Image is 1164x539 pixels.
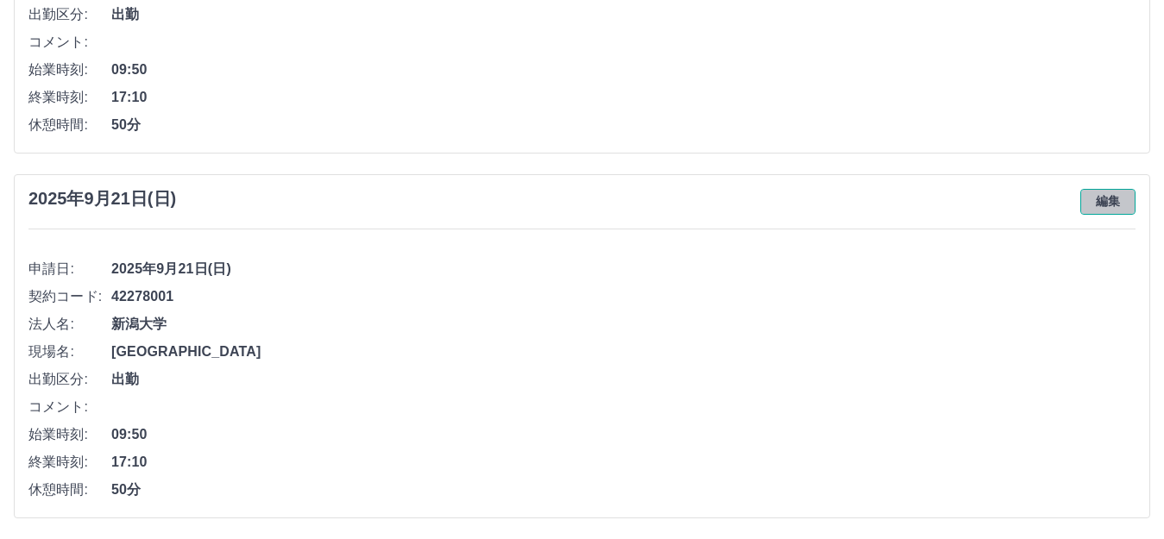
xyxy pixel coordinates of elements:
[111,342,1136,362] span: [GEOGRAPHIC_DATA]
[1080,189,1136,215] button: 編集
[28,32,111,53] span: コメント:
[111,314,1136,335] span: 新潟大学
[28,60,111,80] span: 始業時刻:
[28,189,176,209] h3: 2025年9月21日(日)
[111,115,1136,135] span: 50分
[111,4,1136,25] span: 出勤
[111,259,1136,279] span: 2025年9月21日(日)
[28,452,111,473] span: 終業時刻:
[28,286,111,307] span: 契約コード:
[111,424,1136,445] span: 09:50
[111,286,1136,307] span: 42278001
[28,314,111,335] span: 法人名:
[28,4,111,25] span: 出勤区分:
[28,369,111,390] span: 出勤区分:
[28,259,111,279] span: 申請日:
[111,60,1136,80] span: 09:50
[111,479,1136,500] span: 50分
[28,342,111,362] span: 現場名:
[28,87,111,108] span: 終業時刻:
[28,479,111,500] span: 休憩時間:
[28,424,111,445] span: 始業時刻:
[111,87,1136,108] span: 17:10
[111,452,1136,473] span: 17:10
[111,369,1136,390] span: 出勤
[28,397,111,417] span: コメント:
[28,115,111,135] span: 休憩時間:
